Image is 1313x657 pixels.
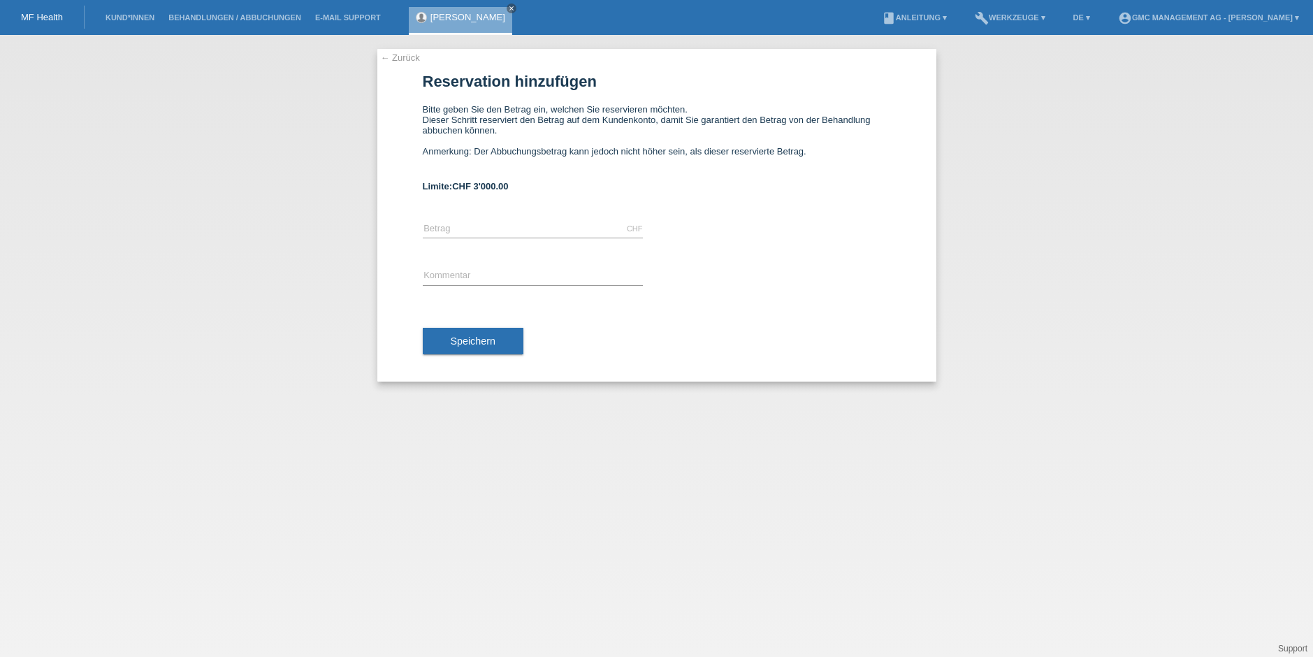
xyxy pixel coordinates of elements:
[381,52,420,63] a: ← Zurück
[968,13,1052,22] a: buildWerkzeuge ▾
[1111,13,1306,22] a: account_circleGMC Management AG - [PERSON_NAME] ▾
[423,104,891,167] div: Bitte geben Sie den Betrag ein, welchen Sie reservieren möchten. Dieser Schritt reserviert den Be...
[1118,11,1132,25] i: account_circle
[627,224,643,233] div: CHF
[452,181,508,192] span: CHF 3'000.00
[451,335,495,347] span: Speichern
[99,13,161,22] a: Kund*innen
[875,13,954,22] a: bookAnleitung ▾
[21,12,63,22] a: MF Health
[423,328,523,354] button: Speichern
[975,11,989,25] i: build
[882,11,896,25] i: book
[161,13,308,22] a: Behandlungen / Abbuchungen
[1066,13,1097,22] a: DE ▾
[508,5,515,12] i: close
[423,73,891,90] h1: Reservation hinzufügen
[423,181,509,192] b: Limite:
[430,12,505,22] a: [PERSON_NAME]
[308,13,388,22] a: E-Mail Support
[507,3,516,13] a: close
[1278,644,1307,654] a: Support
